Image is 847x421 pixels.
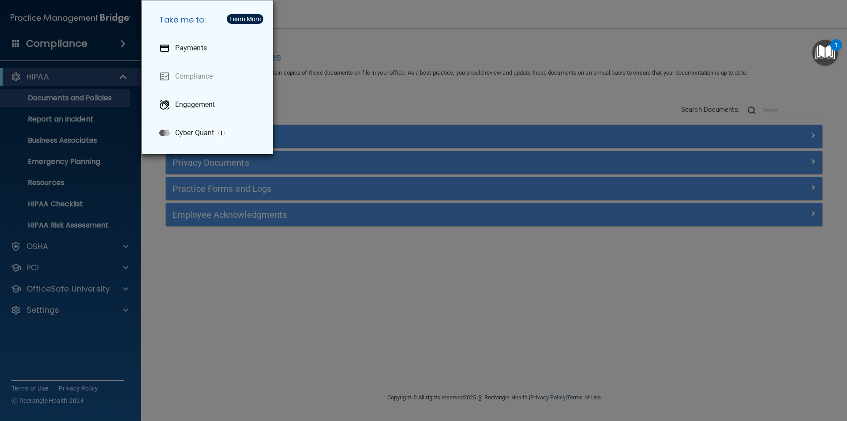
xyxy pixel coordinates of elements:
p: Cyber Quant [175,129,214,137]
p: Payments [175,44,207,53]
button: Learn More [227,14,263,24]
button: Open Resource Center, 1 new notification [812,40,838,66]
a: Compliance [152,64,266,89]
a: Payments [152,36,266,61]
div: Learn More [229,16,261,22]
h5: Take me to: [152,8,266,32]
a: Cyber Quant [152,121,266,145]
p: Engagement [175,100,215,109]
div: 1 [835,45,838,57]
a: Engagement [152,92,266,117]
